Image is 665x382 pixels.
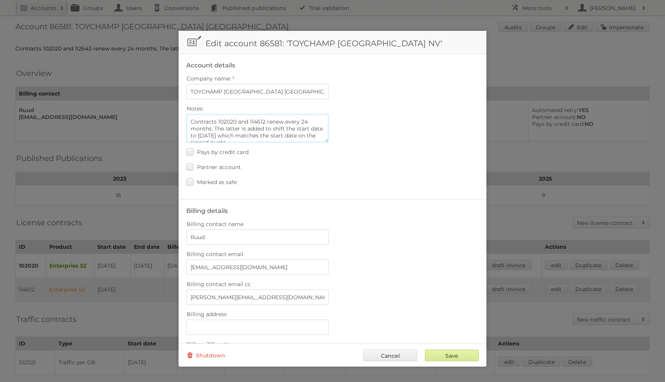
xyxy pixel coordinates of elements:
legend: Billing details [186,207,228,214]
span: Billing address [187,311,227,318]
textarea: Contracts 102020 and 112643 renew every 24 months. The latter is added to shift the start date to... [186,114,329,142]
span: Marked as safe [197,179,237,186]
span: Billing contact name [187,221,244,228]
span: Billing contact email [187,251,243,258]
span: Partner account [197,164,241,171]
a: Cancel [363,350,417,361]
span: Notes: [187,105,204,112]
span: Billing contact email cc [187,281,251,288]
h1: Edit account 86581: 'TOYCHAMP [GEOGRAPHIC_DATA] NV' [179,31,486,54]
span: Billing ZIP code [187,341,229,348]
a: Shutdown [186,350,225,361]
input: Save [425,350,479,361]
span: Company name: [187,75,231,82]
span: Pays by credit card [197,149,249,156]
legend: Account details [186,62,235,69]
